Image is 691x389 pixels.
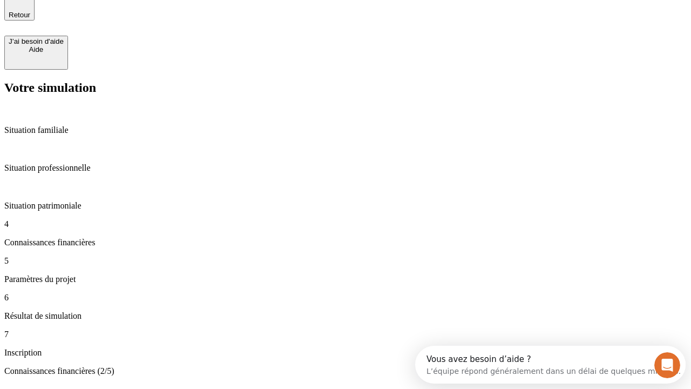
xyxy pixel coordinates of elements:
div: Ouvrir le Messenger Intercom [4,4,297,34]
iframe: Intercom live chat discovery launcher [415,346,686,384]
h2: Votre simulation [4,81,687,95]
p: Situation familiale [4,125,687,135]
p: Connaissances financières [4,238,687,247]
p: Situation patrimoniale [4,201,687,211]
iframe: Intercom live chat [654,352,680,378]
p: Situation professionnelle [4,163,687,173]
div: Aide [9,45,64,53]
div: J’ai besoin d'aide [9,37,64,45]
div: Vous avez besoin d’aide ? [11,9,266,18]
span: Retour [9,11,30,19]
button: J’ai besoin d'aideAide [4,36,68,70]
p: Inscription [4,348,687,358]
div: L’équipe répond généralement dans un délai de quelques minutes. [11,18,266,29]
p: 6 [4,293,687,303]
p: 4 [4,219,687,229]
p: Paramètres du projet [4,274,687,284]
p: Résultat de simulation [4,311,687,321]
p: 7 [4,330,687,339]
p: 5 [4,256,687,266]
p: Connaissances financières (2/5) [4,366,687,376]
